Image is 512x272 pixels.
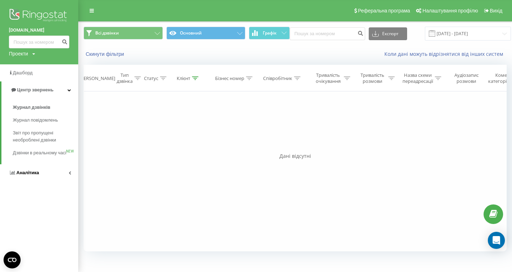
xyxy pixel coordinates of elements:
[13,127,78,146] a: Звіт про пропущені необроблені дзвінки
[249,27,290,39] button: Графік
[358,8,410,14] span: Реферальна програма
[1,81,78,98] a: Центр звернень
[263,75,292,81] div: Співробітник
[144,75,158,81] div: Статус
[402,72,433,84] div: Назва схеми переадресації
[13,117,58,124] span: Журнал повідомлень
[84,153,507,160] div: Дані відсутні
[16,170,39,175] span: Аналiтика
[490,8,502,14] span: Вихід
[9,50,28,57] div: Проекти
[314,72,342,84] div: Тривалість очікування
[166,27,246,39] button: Основний
[13,146,78,159] a: Дзвінки в реальному часіNEW
[358,72,386,84] div: Тривалість розмови
[4,251,21,268] button: Open CMP widget
[9,27,69,34] a: [DOMAIN_NAME]
[13,70,33,75] span: Дашборд
[449,72,484,84] div: Аудіозапис розмови
[84,51,128,57] button: Скинути фільтри
[9,36,69,48] input: Пошук за номером
[215,75,244,81] div: Бізнес номер
[369,27,407,40] button: Експорт
[95,30,119,36] span: Всі дзвінки
[290,27,365,40] input: Пошук за номером
[79,75,115,81] div: [PERSON_NAME]
[13,149,66,156] span: Дзвінки в реальному часі
[488,232,505,249] div: Open Intercom Messenger
[177,75,190,81] div: Клієнт
[13,104,50,111] span: Журнал дзвінків
[9,7,69,25] img: Ringostat logo
[84,27,163,39] button: Всі дзвінки
[422,8,478,14] span: Налаштування профілю
[263,31,277,36] span: Графік
[17,87,53,92] span: Центр звернень
[13,114,78,127] a: Журнал повідомлень
[384,50,507,57] a: Коли дані можуть відрізнятися вiд інших систем
[13,101,78,114] a: Журнал дзвінків
[13,129,75,144] span: Звіт про пропущені необроблені дзвінки
[117,72,133,84] div: Тип дзвінка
